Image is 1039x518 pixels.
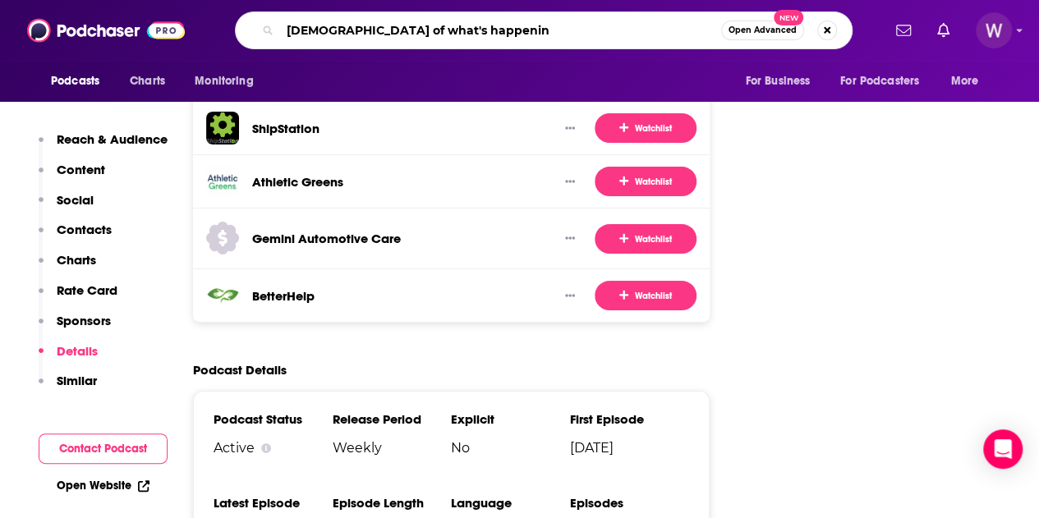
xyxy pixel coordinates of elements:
span: Watchlist [619,122,672,135]
span: Watchlist [619,290,672,303]
button: Show More Button [559,287,582,304]
p: Charts [57,252,96,268]
p: Details [57,343,98,359]
h3: Episode Length [333,495,452,511]
div: Search podcasts, credits, & more... [235,11,853,49]
h3: Podcast Status [214,411,333,427]
span: Open Advanced [729,26,797,34]
img: Podchaser - Follow, Share and Rate Podcasts [27,15,185,46]
a: BetterHelp [252,288,315,304]
a: Show notifications dropdown [890,16,917,44]
button: Show More Button [559,231,582,247]
button: open menu [39,66,121,97]
p: Rate Card [57,282,117,298]
div: Open Intercom Messenger [983,429,1023,469]
p: Sponsors [57,313,111,328]
button: Details [39,343,98,374]
span: More [951,70,979,93]
span: Podcasts [51,70,99,93]
h2: Podcast Details [193,362,287,378]
button: Watchlist [595,281,696,310]
a: Gemini Automotive Care [252,231,401,246]
img: Athletic Greens logo [206,165,239,198]
span: [DATE] [570,440,689,456]
p: Similar [57,373,97,388]
button: open menu [940,66,1000,97]
button: Reach & Audience [39,131,168,162]
span: New [774,10,803,25]
button: Charts [39,252,96,282]
button: Show profile menu [976,12,1012,48]
button: open menu [733,66,830,97]
span: Weekly [333,440,452,456]
a: Charts [119,66,175,97]
span: For Business [745,70,810,93]
div: Active [214,440,333,456]
button: Open AdvancedNew [721,21,804,40]
button: Show More Button [559,120,582,136]
a: ShipStation [252,121,320,136]
img: ShipStation logo [206,112,239,144]
a: Athletic Greens [252,174,343,190]
h3: Latest Episode [214,495,333,511]
button: open menu [183,66,274,97]
button: Watchlist [595,224,696,254]
span: Watchlist [619,232,672,245]
span: For Podcasters [840,70,919,93]
button: Social [39,192,94,222]
p: Content [57,162,105,177]
a: Show notifications dropdown [931,16,956,44]
button: Sponsors [39,313,111,343]
span: Logged in as williammwhite [976,12,1012,48]
p: Social [57,192,94,208]
h3: First Episode [570,411,689,427]
button: Content [39,162,105,192]
input: Search podcasts, credits, & more... [280,17,721,44]
span: Charts [130,70,165,93]
span: Watchlist [619,176,672,189]
p: Reach & Audience [57,131,168,147]
img: User Profile [976,12,1012,48]
span: No [451,440,570,456]
h3: Release Period [333,411,452,427]
a: Open Website [57,479,149,493]
button: Contact Podcast [39,433,168,464]
button: Watchlist [595,113,696,143]
button: Show More Button [559,173,582,190]
span: Monitoring [195,70,253,93]
p: Contacts [57,222,112,237]
button: Contacts [39,222,112,252]
h3: Language [451,495,570,511]
button: Similar [39,373,97,403]
button: open menu [830,66,943,97]
button: Watchlist [595,167,696,196]
button: Rate Card [39,282,117,313]
img: BetterHelp logo [206,279,239,312]
h3: Explicit [451,411,570,427]
h3: Episodes [570,495,689,511]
